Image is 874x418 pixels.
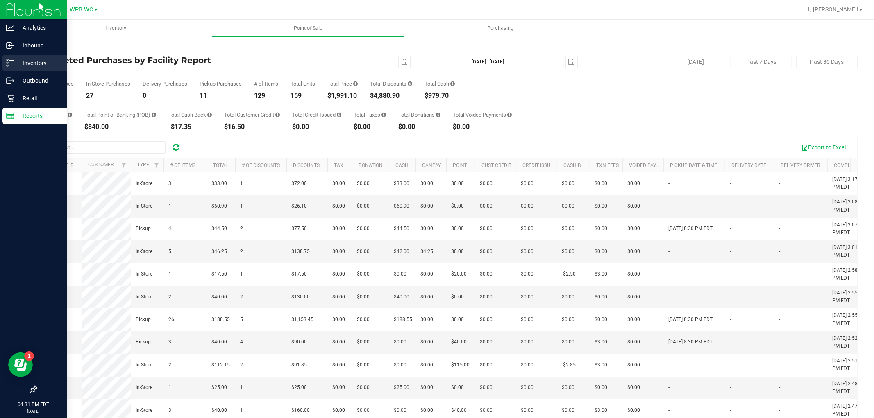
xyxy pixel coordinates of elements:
span: $0.00 [595,293,607,301]
a: Point of Sale [212,20,404,37]
span: $60.90 [394,202,409,210]
span: $25.00 [211,384,227,391]
span: Pickup [136,316,151,323]
div: Total Discounts [370,81,412,86]
span: In-Store [136,248,152,255]
span: $0.00 [420,316,433,323]
span: $17.50 [291,270,307,278]
div: Total Taxes [354,112,386,117]
span: $40.00 [211,338,227,346]
span: $0.00 [480,202,493,210]
div: In Store Purchases [86,81,130,86]
span: $0.00 [627,225,640,233]
span: $77.50 [291,225,307,233]
a: Credit Issued [522,163,556,168]
div: Total Donations [398,112,440,117]
span: -$2.85 [562,361,576,369]
div: 11 [200,93,242,99]
span: $0.00 [420,225,433,233]
span: 3 [168,338,171,346]
span: $25.00 [291,384,307,391]
a: Voided Payment [629,163,670,168]
span: $0.00 [562,338,574,346]
span: $0.00 [451,316,464,323]
a: Txn Fees [596,163,619,168]
span: $0.00 [394,361,406,369]
span: $0.00 [332,270,345,278]
span: -$2.50 [562,270,576,278]
span: $0.00 [521,202,533,210]
span: - [730,248,731,255]
i: Sum of the successful, non-voided cash payment transactions for all purchases in the date range. ... [450,81,455,86]
span: 1 [168,384,171,391]
span: $0.00 [357,338,370,346]
span: - [730,225,731,233]
span: Purchasing [476,25,524,32]
p: Reports [14,111,64,121]
span: 5 [240,316,243,323]
span: [DATE] 3:08 PM EDT [832,198,863,214]
a: # of Discounts [242,163,280,168]
span: $0.00 [480,248,493,255]
span: Hi, [PERSON_NAME]! [805,6,858,13]
span: $33.00 [394,180,409,188]
span: select [399,56,410,68]
span: $60.90 [211,202,227,210]
span: 1 [240,384,243,391]
span: $0.00 [521,248,533,255]
span: [DATE] 2:55 PM EDT [832,312,863,327]
inline-svg: Inventory [6,59,14,67]
span: 2 [240,293,243,301]
span: $112.15 [211,361,230,369]
div: # of Items [254,81,278,86]
span: $0.00 [627,202,640,210]
span: 2 [168,361,171,369]
div: $0.00 [292,124,341,130]
span: $0.00 [357,225,370,233]
span: [DATE] 8:30 PM EDT [668,225,713,233]
span: $40.00 [451,407,467,414]
span: $0.00 [357,180,370,188]
span: $188.55 [211,316,230,323]
span: $0.00 [451,384,464,391]
i: Sum of all voided payment transaction amounts, excluding tips and transaction fees, for all purch... [507,112,512,117]
span: 1 [3,1,7,9]
p: Outbound [14,76,64,86]
span: $0.00 [451,180,464,188]
span: $0.00 [420,338,433,346]
a: Donation [359,163,383,168]
span: $0.00 [357,248,370,255]
p: Inbound [14,41,64,50]
span: $0.00 [521,270,533,278]
span: [DATE] 8:30 PM EDT [668,338,713,346]
a: Discounts [293,163,320,168]
span: 5 [168,248,171,255]
span: $0.00 [521,338,533,346]
span: $40.00 [451,338,467,346]
span: - [779,225,780,233]
a: Tax [334,163,343,168]
inline-svg: Reports [6,112,14,120]
span: $42.00 [394,248,409,255]
span: $0.00 [451,293,464,301]
span: [DATE] 2:48 PM EDT [832,380,863,395]
inline-svg: Inbound [6,41,14,50]
span: [DATE] 2:58 PM EDT [832,267,863,282]
a: Inventory [20,20,212,37]
span: In-Store [136,180,152,188]
a: Cust Credit [481,163,511,168]
span: $40.00 [394,293,409,301]
span: $0.00 [595,180,607,188]
span: - [730,180,731,188]
i: Sum of the successful, non-voided point-of-banking payment transactions, both via payment termina... [152,112,156,117]
span: $0.00 [480,293,493,301]
span: $0.00 [595,384,607,391]
div: Total Credit Issued [292,112,341,117]
span: $0.00 [627,316,640,323]
span: - [779,293,780,301]
div: $840.00 [84,124,156,130]
iframe: Resource center unread badge [24,351,34,361]
span: - [779,202,780,210]
span: - [730,293,731,301]
span: $25.00 [394,384,409,391]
